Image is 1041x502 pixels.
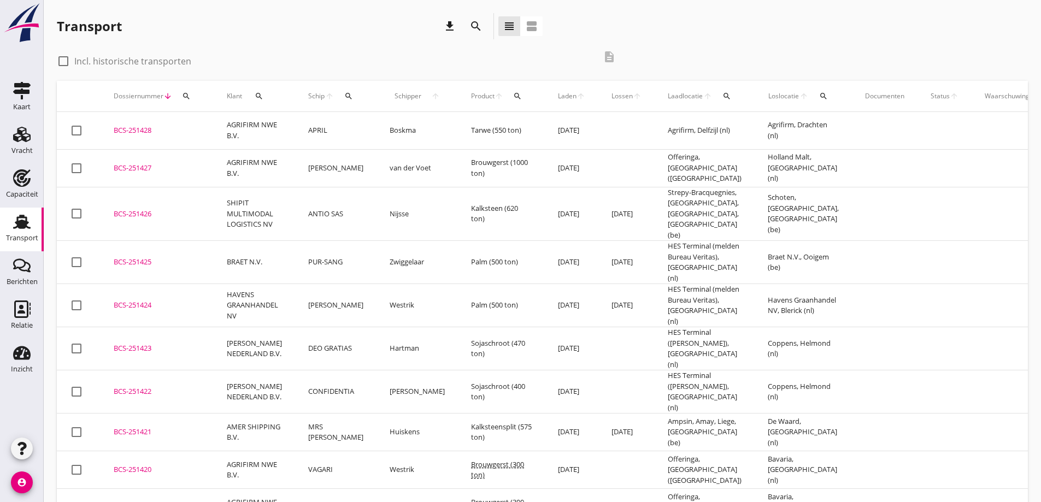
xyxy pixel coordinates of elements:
div: Transport [6,234,38,241]
td: [DATE] [598,414,655,451]
td: AMER SHIPPING B.V. [214,414,295,451]
td: Offeringa, [GEOGRAPHIC_DATA] ([GEOGRAPHIC_DATA]) [655,451,755,489]
td: Kalksteen (620 ton) [458,187,545,241]
td: [DATE] [545,284,598,327]
td: APRIL [295,112,377,150]
div: BCS-251420 [114,464,201,475]
td: [DATE] [545,414,598,451]
span: Schip [308,91,325,101]
td: Zwiggelaar [377,241,458,284]
i: search [819,92,828,101]
span: Schipper [390,91,426,101]
td: [PERSON_NAME] NEDERLAND B.V. [214,370,295,414]
td: Ampsin, Amay, Liege, [GEOGRAPHIC_DATA] (be) [655,414,755,451]
i: search [722,92,731,101]
label: Incl. historische transporten [74,56,191,67]
div: BCS-251424 [114,300,201,311]
div: Inzicht [11,365,33,373]
td: HES Terminal (melden Bureau Veritas), [GEOGRAPHIC_DATA] (nl) [655,284,755,327]
i: account_circle [11,471,33,493]
span: Brouwgerst (300 ton) [471,459,524,480]
i: search [182,92,191,101]
span: Laadlocatie [668,91,703,101]
i: view_headline [503,20,516,33]
td: [DATE] [598,241,655,284]
td: [PERSON_NAME] NEDERLAND B.V. [214,327,295,370]
div: BCS-251422 [114,386,201,397]
div: BCS-251425 [114,257,201,268]
td: Nijsse [377,187,458,241]
td: [PERSON_NAME] [295,284,377,327]
td: [DATE] [545,327,598,370]
td: Kalksteensplit (575 ton) [458,414,545,451]
td: VAGARI [295,451,377,489]
div: BCS-251426 [114,209,201,220]
i: arrow_upward [633,92,642,101]
div: BCS-251428 [114,125,201,136]
i: search [255,92,263,101]
i: search [469,20,483,33]
td: AGRIFIRM NWE B.V. [214,149,295,187]
i: search [513,92,522,101]
td: Coppens, Helmond (nl) [755,370,852,414]
td: SHIPIT MULTIMODAL LOGISTICS NV [214,187,295,241]
td: AGRIFIRM NWE B.V. [214,451,295,489]
i: view_agenda [525,20,538,33]
div: Relatie [11,322,33,329]
td: Palm (500 ton) [458,241,545,284]
div: BCS-251421 [114,427,201,438]
td: AGRIFIRM NWE B.V. [214,112,295,150]
i: arrow_upward [799,92,809,101]
td: [DATE] [598,284,655,327]
td: [PERSON_NAME] [377,370,458,414]
i: arrow_upward [325,92,334,101]
td: HES Terminal ([PERSON_NAME]), [GEOGRAPHIC_DATA] (nl) [655,370,755,414]
td: Agrifirm, Drachten (nl) [755,112,852,150]
i: download [443,20,456,33]
td: [DATE] [545,241,598,284]
i: arrow_upward [495,92,503,101]
td: Holland Malt, [GEOGRAPHIC_DATA] (nl) [755,149,852,187]
td: Bavaria, [GEOGRAPHIC_DATA] (nl) [755,451,852,489]
td: PUR-SANG [295,241,377,284]
i: arrow_upward [577,92,585,101]
td: van der Voet [377,149,458,187]
td: [DATE] [545,370,598,414]
td: [PERSON_NAME] [295,149,377,187]
td: ANTIO SAS [295,187,377,241]
td: HES Terminal ([PERSON_NAME]), [GEOGRAPHIC_DATA] (nl) [655,327,755,370]
td: Huiskens [377,414,458,451]
div: Kaart [13,103,31,110]
div: BCS-251423 [114,343,201,354]
div: BCS-251427 [114,163,201,174]
span: Status [931,91,950,101]
td: DEO GRATIAS [295,327,377,370]
div: Klant [227,83,282,109]
td: Brouwgerst (1000 ton) [458,149,545,187]
td: BRAET N.V. [214,241,295,284]
i: arrow_upward [703,92,713,101]
i: arrow_upward [950,92,958,101]
td: Braet N.V., Ooigem (be) [755,241,852,284]
td: [DATE] [545,112,598,150]
td: Tarwe (550 ton) [458,112,545,150]
td: [DATE] [545,149,598,187]
td: Coppens, Helmond (nl) [755,327,852,370]
span: Loslocatie [768,91,799,101]
i: search [344,92,353,101]
td: Havens Graanhandel NV, Blerick (nl) [755,284,852,327]
td: Boskma [377,112,458,150]
td: Westrik [377,451,458,489]
td: De Waard, [GEOGRAPHIC_DATA] (nl) [755,414,852,451]
span: Lossen [611,91,633,101]
td: HES Terminal (melden Bureau Veritas), [GEOGRAPHIC_DATA] (nl) [655,241,755,284]
td: CONFIDENTIA [295,370,377,414]
td: [DATE] [598,187,655,241]
div: Waarschuwing [985,91,1030,101]
img: logo-small.a267ee39.svg [2,3,42,43]
span: Dossiernummer [114,91,163,101]
td: Strepy-Bracquegnies, [GEOGRAPHIC_DATA], [GEOGRAPHIC_DATA], [GEOGRAPHIC_DATA] (be) [655,187,755,241]
td: Offeringa, [GEOGRAPHIC_DATA] ([GEOGRAPHIC_DATA]) [655,149,755,187]
td: Westrik [377,284,458,327]
div: Documenten [865,91,904,101]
